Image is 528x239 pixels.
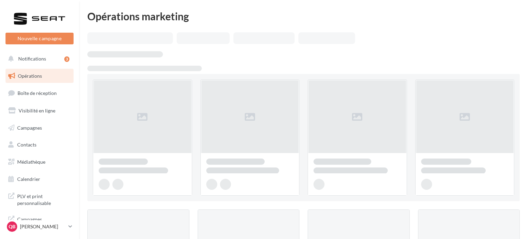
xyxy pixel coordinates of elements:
span: Notifications [18,56,46,62]
span: QB [9,223,15,230]
a: Boîte de réception [4,86,75,100]
span: Calendrier [17,176,40,182]
div: 3 [64,56,69,62]
a: Médiathèque [4,155,75,169]
a: Visibilité en ligne [4,104,75,118]
span: Médiathèque [17,159,45,165]
a: Calendrier [4,172,75,186]
span: Campagnes DataOnDemand [17,215,71,229]
p: [PERSON_NAME] [20,223,66,230]
a: Contacts [4,138,75,152]
span: Boîte de réception [18,90,57,96]
span: Opérations [18,73,42,79]
div: Opérations marketing [87,11,520,21]
span: Contacts [17,142,36,148]
span: Visibilité en ligne [19,108,55,113]
span: PLV et print personnalisable [17,192,71,206]
span: Campagnes [17,124,42,130]
button: Notifications 3 [4,52,72,66]
a: Opérations [4,69,75,83]
a: Campagnes [4,121,75,135]
a: QB [PERSON_NAME] [5,220,74,233]
a: PLV et print personnalisable [4,189,75,209]
a: Campagnes DataOnDemand [4,212,75,232]
button: Nouvelle campagne [5,33,74,44]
